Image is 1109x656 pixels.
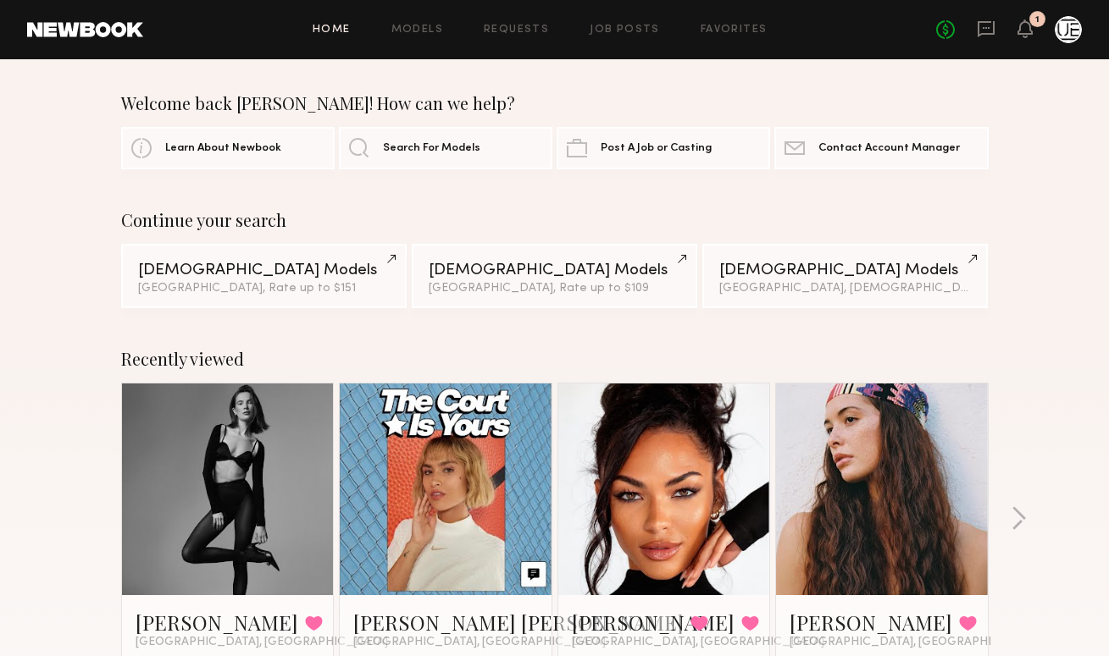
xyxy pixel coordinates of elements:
[774,127,988,169] a: Contact Account Manager
[557,127,770,169] a: Post A Job or Casting
[719,262,971,278] div: [DEMOGRAPHIC_DATA] Models
[719,283,971,295] div: [GEOGRAPHIC_DATA], [DEMOGRAPHIC_DATA] / [DEMOGRAPHIC_DATA]
[353,609,684,636] a: [PERSON_NAME] [PERSON_NAME]
[121,127,335,169] a: Learn About Newbook
[165,143,281,154] span: Learn About Newbook
[121,93,989,113] div: Welcome back [PERSON_NAME]! How can we help?
[383,143,480,154] span: Search For Models
[339,127,552,169] a: Search For Models
[818,143,960,154] span: Contact Account Manager
[121,349,989,369] div: Recently viewed
[138,283,390,295] div: [GEOGRAPHIC_DATA], Rate up to $151
[391,25,443,36] a: Models
[429,283,680,295] div: [GEOGRAPHIC_DATA], Rate up to $109
[121,210,989,230] div: Continue your search
[412,244,697,308] a: [DEMOGRAPHIC_DATA] Models[GEOGRAPHIC_DATA], Rate up to $109
[790,636,1042,649] span: [GEOGRAPHIC_DATA], [GEOGRAPHIC_DATA]
[138,262,390,278] div: [DEMOGRAPHIC_DATA] Models
[429,262,680,278] div: [DEMOGRAPHIC_DATA] Models
[484,25,549,36] a: Requests
[136,636,388,649] span: [GEOGRAPHIC_DATA], [GEOGRAPHIC_DATA]
[790,609,952,636] a: [PERSON_NAME]
[702,244,988,308] a: [DEMOGRAPHIC_DATA] Models[GEOGRAPHIC_DATA], [DEMOGRAPHIC_DATA] / [DEMOGRAPHIC_DATA]
[590,25,660,36] a: Job Posts
[313,25,351,36] a: Home
[572,609,735,636] a: [PERSON_NAME]
[121,244,407,308] a: [DEMOGRAPHIC_DATA] Models[GEOGRAPHIC_DATA], Rate up to $151
[601,143,712,154] span: Post A Job or Casting
[136,609,298,636] a: [PERSON_NAME]
[701,25,768,36] a: Favorites
[572,636,824,649] span: [GEOGRAPHIC_DATA], [GEOGRAPHIC_DATA]
[1035,15,1040,25] div: 1
[353,636,606,649] span: [GEOGRAPHIC_DATA], [GEOGRAPHIC_DATA]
